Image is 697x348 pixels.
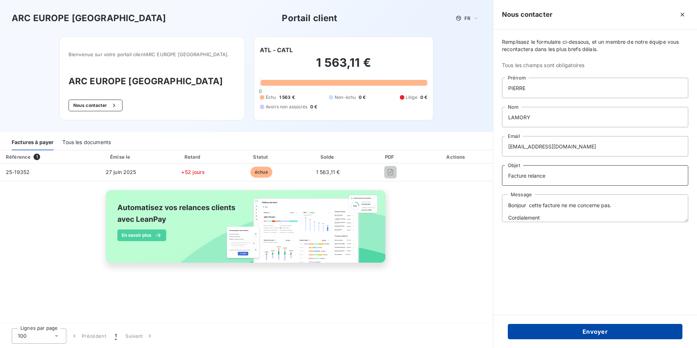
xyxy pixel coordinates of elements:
[310,104,317,110] span: 0 €
[160,153,226,161] div: Retard
[502,78,688,98] input: placeholder
[464,15,470,21] span: FR
[282,12,337,25] h3: Portail client
[260,55,427,77] h2: 1 563,11 €
[181,169,205,175] span: +52 jours
[6,154,31,160] div: Référence
[266,104,307,110] span: Avoirs non associés
[279,94,295,101] span: 1 563 €
[62,135,111,150] div: Tous les documents
[250,167,272,178] span: échue
[502,194,688,222] textarea: Bonjour cette facture ne me concerne pas. Cordialement
[421,153,491,161] div: Actions
[266,94,276,101] span: Échu
[316,169,340,175] span: 1 563,11 €
[502,165,688,186] input: placeholder
[502,9,552,20] h5: Nous contacter
[69,51,236,57] span: Bienvenue sur votre portail client ARC EUROPE [GEOGRAPHIC_DATA] .
[6,169,30,175] span: 25-19352
[502,107,688,127] input: placeholder
[260,46,293,54] h6: ATL - CATL
[115,332,117,340] span: 1
[18,332,27,340] span: 100
[85,153,157,161] div: Émise le
[12,135,54,150] div: Factures à payer
[296,153,359,161] div: Solde
[121,328,158,344] button: Suivant
[110,328,121,344] button: 1
[34,154,40,160] span: 1
[229,153,293,161] div: Statut
[502,136,688,156] input: placeholder
[66,328,110,344] button: Précédent
[259,88,262,94] span: 0
[99,186,394,275] img: banner
[12,12,166,25] h3: ARC EUROPE [GEOGRAPHIC_DATA]
[69,75,236,88] h3: ARC EUROPE [GEOGRAPHIC_DATA]
[359,94,366,101] span: 0 €
[420,94,427,101] span: 0 €
[508,324,682,339] button: Envoyer
[335,94,356,101] span: Non-échu
[362,153,418,161] div: PDF
[406,94,417,101] span: Litige
[69,100,122,111] button: Nous contacter
[502,62,688,69] span: Tous les champs sont obligatoires
[502,38,688,53] span: Remplissez le formulaire ci-dessous, et un membre de notre équipe vous recontactera dans les plus...
[106,169,136,175] span: 27 juin 2025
